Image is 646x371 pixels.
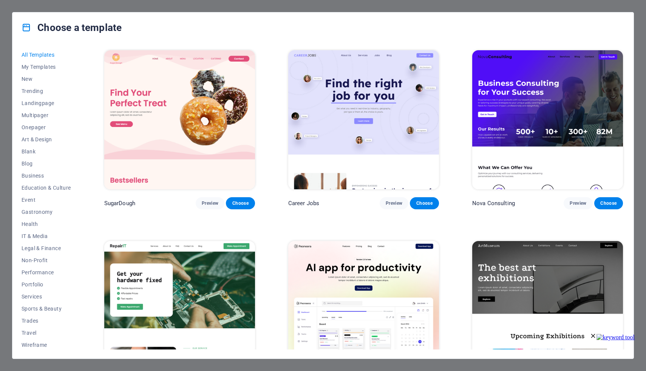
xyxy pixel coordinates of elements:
[22,97,71,109] button: Landingpage
[22,173,71,179] span: Business
[416,200,433,206] span: Choose
[22,342,71,348] span: Wireframe
[22,269,71,275] span: Performance
[22,206,71,218] button: Gastronomy
[22,52,71,58] span: All Templates
[22,330,71,336] span: Travel
[22,182,71,194] button: Education & Culture
[594,197,623,209] button: Choose
[22,22,122,34] h4: Choose a template
[22,145,71,158] button: Blank
[22,148,71,155] span: Blank
[232,200,249,206] span: Choose
[22,49,71,61] button: All Templates
[22,197,71,203] span: Event
[22,318,71,324] span: Trades
[472,50,623,189] img: Nova Consulting
[22,61,71,73] button: My Templates
[22,121,71,133] button: Onepager
[386,200,402,206] span: Preview
[22,339,71,351] button: Wireframe
[22,170,71,182] button: Business
[22,88,71,94] span: Trending
[226,197,255,209] button: Choose
[22,158,71,170] button: Blog
[564,197,592,209] button: Preview
[104,199,135,207] p: SugarDough
[22,73,71,85] button: New
[22,221,71,227] span: Health
[22,327,71,339] button: Travel
[288,50,439,189] img: Career Jobs
[22,315,71,327] button: Trades
[22,133,71,145] button: Art & Design
[22,100,71,106] span: Landingpage
[570,200,586,206] span: Preview
[22,124,71,130] span: Onepager
[22,112,71,118] span: Multipager
[22,233,71,239] span: IT & Media
[22,278,71,291] button: Portfolio
[22,266,71,278] button: Performance
[22,245,71,251] span: Legal & Finance
[22,161,71,167] span: Blog
[22,109,71,121] button: Multipager
[22,76,71,82] span: New
[104,50,255,189] img: SugarDough
[22,291,71,303] button: Services
[22,303,71,315] button: Sports & Beauty
[202,200,218,206] span: Preview
[22,218,71,230] button: Health
[22,294,71,300] span: Services
[22,257,71,263] span: Non-Profit
[22,242,71,254] button: Legal & Finance
[22,306,71,312] span: Sports & Beauty
[22,194,71,206] button: Event
[22,64,71,70] span: My Templates
[600,200,617,206] span: Choose
[22,136,71,142] span: Art & Design
[380,197,408,209] button: Preview
[22,209,71,215] span: Gastronomy
[22,230,71,242] button: IT & Media
[410,197,439,209] button: Choose
[22,85,71,97] button: Trending
[288,199,320,207] p: Career Jobs
[472,199,515,207] p: Nova Consulting
[22,254,71,266] button: Non-Profit
[196,197,224,209] button: Preview
[22,281,71,288] span: Portfolio
[22,185,71,191] span: Education & Culture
